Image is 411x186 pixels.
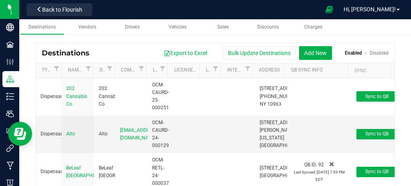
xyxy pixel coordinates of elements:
[320,2,338,17] span: Open Ecommerce Menu
[66,86,87,106] span: 202 Cannabis Co
[78,24,96,30] span: Vendors
[370,50,389,56] a: Disabled
[257,24,279,30] span: Discounts
[41,130,57,138] div: Dispensary
[260,165,302,171] span: [STREET_ADDRESS]
[136,63,146,74] a: Filter
[6,58,14,66] inline-svg: Configuration
[153,67,158,74] a: License
[365,94,389,99] span: Sync to QB
[304,162,317,168] span: QB ID:
[299,46,332,60] button: Add New
[68,67,83,74] a: Name
[6,161,14,170] inline-svg: Manufacturing
[260,135,306,148] span: [US_STATE][GEOGRAPHIC_DATA]
[42,49,96,57] span: Destinations
[345,50,362,56] a: Enabled
[99,85,111,108] div: 202 Cannabis Co
[6,144,14,152] inline-svg: Integrations
[227,67,243,74] a: Internal Notes
[6,23,14,31] inline-svg: Company
[294,170,316,174] span: Last Synced:
[169,24,187,30] span: Vehicles
[260,86,302,91] span: [STREET_ADDRESS]
[152,81,164,112] div: OCM-CAURD-25-000251
[243,63,252,74] a: Filter
[365,169,389,174] span: Sync to QB
[6,41,14,49] inline-svg: Facilities
[28,24,56,30] span: Destinations
[152,119,164,150] div: OCM-CAURD-24-000129
[83,63,93,74] a: Filter
[42,6,82,13] span: Back to Flourish
[356,91,397,102] button: Sync to QB
[100,67,105,74] a: DBA
[66,165,112,178] span: BeLeaf [GEOGRAPHIC_DATA]
[125,24,140,30] span: Drivers
[291,67,345,74] a: QB Sync Info
[206,67,211,74] a: Local License
[6,75,14,83] inline-svg: Distribution
[66,131,75,137] span: Alto
[26,3,92,16] button: Back to Flourish
[41,93,57,100] div: Dispensary
[99,130,111,138] div: Alto
[8,122,32,146] iframe: Resource center
[217,24,229,30] span: Sales
[105,63,114,74] a: Filter
[158,63,167,74] a: Filter
[315,170,345,182] span: [DATE] 7:59 PM EDT
[223,46,296,60] button: Bulk Update Destinations
[41,168,57,176] div: Dispensary
[304,24,322,30] span: Charges
[344,6,396,12] span: Hi, [PERSON_NAME]!
[318,162,324,168] span: 92
[6,92,14,100] inline-svg: Inventory
[99,164,111,180] div: BeLeaf [GEOGRAPHIC_DATA]
[174,67,197,74] a: License Expiration
[260,94,301,107] span: [PHONE_NUMBER], NY 10963
[42,67,51,74] a: Type
[356,167,397,177] button: Sync to QB
[6,127,14,135] inline-svg: User Roles
[348,63,391,78] th: Sync
[159,46,212,60] button: Export to Excel
[121,67,136,74] a: Company Email
[52,63,61,74] a: Filter
[6,110,14,118] inline-svg: Users
[211,63,220,74] a: Filter
[365,131,389,137] span: Sync to QB
[260,173,306,178] span: [GEOGRAPHIC_DATA]
[259,67,281,74] a: Address
[356,129,397,139] button: Sync to QB
[120,127,159,141] span: [EMAIL_ADDRESS][DOMAIN_NAME]
[260,120,302,133] span: [STREET_ADDRESS][PERSON_NAME]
